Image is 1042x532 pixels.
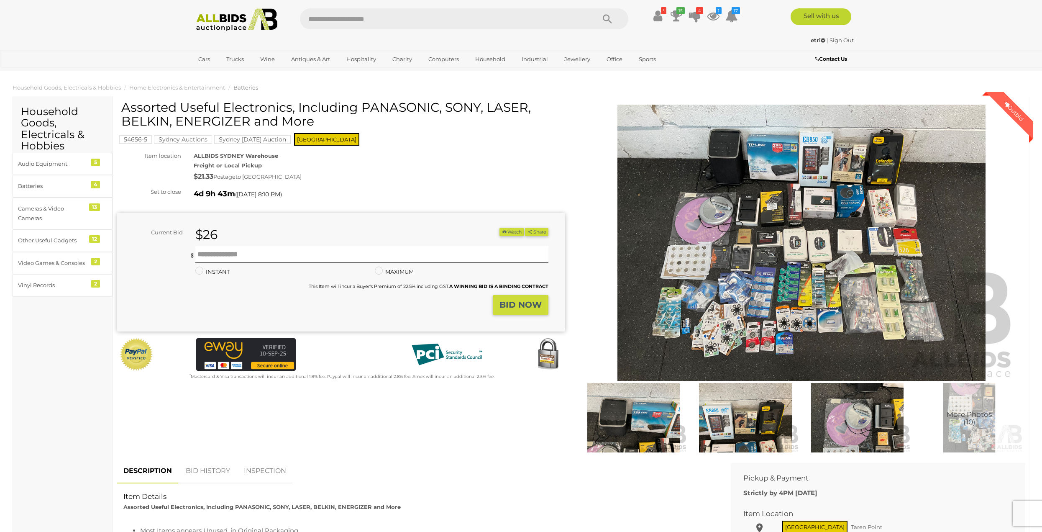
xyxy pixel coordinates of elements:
img: Assorted Useful Electronics, Including PANASONIC, SONY, LASER, BELKIN, ENERGIZER and More [587,105,1016,381]
a: Computers [423,52,464,66]
a: Cars [193,52,215,66]
button: Watch [499,228,524,236]
a: Video Games & Consoles 2 [13,252,113,274]
div: Outbid [995,92,1033,131]
a: Contact Us [815,54,849,64]
a: Household Goods, Electricals & Hobbies [13,84,121,91]
strong: $21.33 [194,172,213,180]
div: Batteries [18,181,87,191]
a: 15 [670,8,683,23]
div: Set to close [111,187,187,197]
label: INSTANT [195,267,230,277]
i: 15 [676,7,685,14]
strong: 4d 9h 43m [194,189,235,198]
h1: Assorted Useful Electronics, Including PANASONIC, SONY, LASER, BELKIN, ENERGIZER and More [121,100,563,128]
span: [GEOGRAPHIC_DATA] [294,133,359,146]
div: Vinyl Records [18,280,87,290]
img: Assorted Useful Electronics, Including PANASONIC, SONY, LASER, BELKIN, ENERGIZER and More [804,383,911,452]
button: BID NOW [493,295,548,315]
a: Hospitality [341,52,381,66]
strong: $26 [195,227,218,242]
a: 17 [725,8,738,23]
a: Household [470,52,511,66]
img: Allbids.com.au [192,8,282,31]
i: 4 [696,7,703,14]
b: Strictly by 4PM [DATE] [743,489,817,497]
span: [DATE] 8:10 PM [237,190,280,198]
div: Item location [111,151,187,161]
i: 17 [732,7,740,14]
a: Wine [255,52,280,66]
div: Audio Equipment [18,159,87,169]
a: Trucks [221,52,249,66]
a: ! [652,8,664,23]
i: ! [661,7,666,14]
span: to [GEOGRAPHIC_DATA] [236,173,302,180]
b: A WINNING BID IS A BINDING CONTRACT [449,283,548,289]
a: Sydney Auctions [154,136,212,143]
a: etri [811,37,827,44]
h2: Pickup & Payment [743,474,1000,482]
a: Home Electronics & Entertainment [129,84,225,91]
mark: 54656-5 [119,135,152,144]
strong: etri [811,37,825,44]
button: Share [525,228,548,236]
span: More Photos (10) [947,411,992,426]
div: Video Games & Consoles [18,258,87,268]
a: 4 [689,8,701,23]
div: Postage [194,171,565,183]
b: Contact Us [815,56,847,62]
img: Assorted Useful Electronics, Including PANASONIC, SONY, LASER, BELKIN, ENERGIZER and More [691,383,799,452]
a: Charity [387,52,417,66]
mark: Sydney [DATE] Auction [214,135,291,144]
div: 12 [89,235,100,243]
a: INSPECTION [238,459,292,483]
strong: ALLBIDS SYDNEY Warehouse [194,152,278,159]
a: Antiques & Art [286,52,335,66]
div: Other Useful Gadgets [18,236,87,245]
i: 1 [716,7,722,14]
div: 2 [91,280,100,288]
li: Watch this item [499,228,524,236]
a: DESCRIPTION [117,459,178,483]
strong: BID NOW [499,300,542,310]
label: MAXIMUM [375,267,414,277]
h2: Item Location [743,510,1000,518]
strong: Freight or Local Pickup [194,162,262,169]
div: 5 [91,159,100,166]
img: Secured by Rapid SSL [531,338,565,371]
h2: Item Details [123,493,712,501]
mark: Sydney Auctions [154,135,212,144]
a: Sell with us [791,8,851,25]
span: | [827,37,828,44]
button: Search [586,8,628,29]
a: Vinyl Records 2 [13,274,113,296]
a: Audio Equipment 5 [13,153,113,175]
div: 2 [91,258,100,265]
a: Batteries 4 [13,175,113,197]
div: 4 [91,181,100,188]
a: Office [601,52,628,66]
a: Sports [633,52,661,66]
strong: Assorted Useful Electronics, Including PANASONIC, SONY, LASER, BELKIN, ENERGIZER and More [123,504,401,510]
a: Sydney [DATE] Auction [214,136,291,143]
a: 54656-5 [119,136,152,143]
a: BID HISTORY [179,459,236,483]
div: 13 [89,203,100,211]
a: 1 [707,8,719,23]
h2: Household Goods, Electricals & Hobbies [21,106,104,152]
a: Batteries [233,84,258,91]
div: Cameras & Video Cameras [18,204,87,224]
img: Assorted Useful Electronics, Including PANASONIC, SONY, LASER, BELKIN, ENERGIZER and More [915,383,1023,452]
img: eWAY Payment Gateway [196,338,296,371]
small: Mastercard & Visa transactions will incur an additional 1.9% fee. Paypal will incur an additional... [189,374,494,379]
a: More Photos(10) [915,383,1023,452]
div: Current Bid [117,228,189,237]
a: Sign Out [830,37,854,44]
small: This Item will incur a Buyer's Premium of 22.5% including GST. [309,283,548,289]
a: Industrial [516,52,553,66]
img: PCI DSS compliant [405,338,489,371]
